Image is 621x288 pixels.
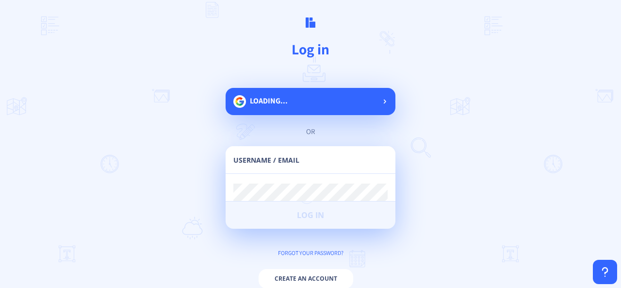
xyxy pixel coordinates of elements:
[306,17,316,28] img: logo.svg
[226,248,395,258] div: forgot your password?
[226,202,395,229] button: Log in
[47,40,574,59] h1: Log in
[297,211,324,219] span: Log in
[235,127,386,136] div: or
